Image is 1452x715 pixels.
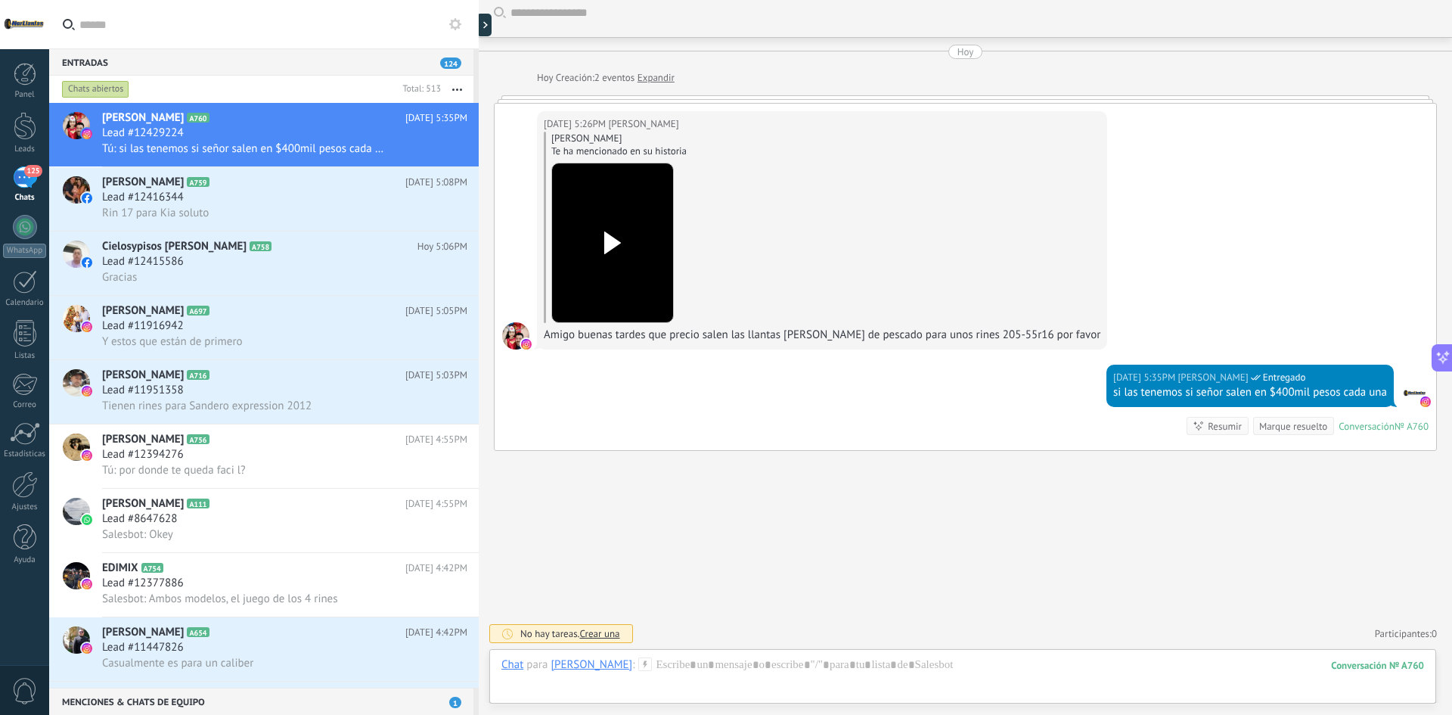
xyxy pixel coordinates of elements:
div: Mostrar [476,14,492,36]
div: Chats abiertos [62,80,129,98]
span: [PERSON_NAME] [102,110,184,126]
span: Hoy 5:06PM [417,239,467,254]
div: Hoy [957,45,974,59]
a: avataricon[PERSON_NAME]A654[DATE] 4:42PMLead #11447826Casualmente es para un caliber [49,617,479,681]
span: Tú: por donde te queda faci l? [102,463,246,477]
div: Conversación [1339,420,1395,433]
span: Entregado [1263,370,1306,385]
div: Ajustes [3,502,47,512]
span: leonardo guzman (Oficina de Venta) [1177,370,1248,385]
img: instagram.svg [1420,396,1431,407]
div: Marque resuelto [1259,419,1327,434]
span: A697 [187,306,209,316]
span: Lead #12377886 [102,576,184,591]
a: avatariconEDIMIXA754[DATE] 4:42PMLead #12377886Salesbot: Ambos modelos, el juego de los 4 rines [49,553,479,617]
span: EDIMIX [102,561,138,576]
span: A758 [250,241,271,251]
span: Crear una [579,627,619,640]
img: instagram.svg [521,339,532,350]
span: [PERSON_NAME] [102,175,184,190]
img: icon [82,386,92,396]
div: Resumir [1208,419,1242,434]
span: [DATE] 5:05PM [405,303,467,319]
div: Creación: [537,70,675,85]
div: [DATE] 5:26PM [544,117,608,132]
a: avataricon[PERSON_NAME]A716[DATE] 5:03PMLead #11951358Tienen rines para Sandero expression 2012 [49,360,479,424]
span: Lead #11447826 [102,640,184,655]
a: avataricon[PERSON_NAME]A759[DATE] 5:08PMLead #12416344Rin 17 para Kia soluto [49,167,479,231]
span: : [632,657,634,673]
div: Estadísticas [3,449,47,459]
img: icon [82,129,92,139]
span: A759 [187,177,209,187]
div: Total: 513 [396,82,441,97]
span: [DATE] 4:55PM [405,432,467,447]
span: A716 [187,370,209,380]
span: [PERSON_NAME] [102,496,184,511]
span: [PERSON_NAME] [102,625,184,640]
div: Amigo buenas tardes que precio salen las llantas [PERSON_NAME] de pescado para unos rines 205-55r... [544,328,1100,343]
div: Leads [3,145,47,154]
span: 1 [449,697,461,708]
a: avataricon[PERSON_NAME]A111[DATE] 4:55PMLead #8647628Salesbot: Okey [49,489,479,552]
span: Salesbot: Ambos modelos, el juego de los 4 rines [102,592,338,606]
img: icon [82,193,92,204]
a: avataricon[PERSON_NAME]A756[DATE] 4:55PMLead #12394276Tú: por donde te queda faci l? [49,424,479,488]
a: avatariconCielosypisos [PERSON_NAME]A758Hoy 5:06PMLead #12415586Gracias [49,232,479,295]
span: Lead #12394276 [102,447,184,462]
div: Panel [3,90,47,100]
span: Tú: si las tenemos si señor salen en $400mil pesos cada una [102,141,384,156]
span: Lead #12416344 [102,190,184,205]
span: Rin 17 para Kia soluto [102,206,209,220]
span: Lead #8647628 [102,511,177,527]
span: [DATE] 4:42PM [405,561,467,576]
span: [DATE] 4:42PM [405,625,467,640]
div: Entradas [49,48,473,76]
span: Lead #12415586 [102,254,184,269]
span: Miquilena Ruben Gredixon [502,322,529,350]
span: A754 [141,563,163,573]
div: Listas [3,351,47,361]
div: No hay tareas. [520,627,620,640]
div: Miquilena Ruben Gredixon [551,657,632,671]
span: Salesbot: Okey [102,527,173,542]
span: leonardo guzman [1401,380,1429,407]
a: avataricon[PERSON_NAME]A697[DATE] 5:05PMLead #11916942Y estos que están de primero [49,296,479,359]
div: 760 [1331,659,1424,672]
span: Miquilena Ruben Gredixon [608,117,678,132]
span: 0 [1432,627,1437,640]
span: [PERSON_NAME] [102,368,184,383]
div: WhatsApp [3,244,46,258]
div: Calendario [3,298,47,308]
span: para [526,657,548,673]
span: [DATE] 4:55PM [405,496,467,511]
div: [DATE] 5:35PM [1113,370,1177,385]
img: icon [82,643,92,654]
span: Lead #12429224 [102,126,184,141]
span: Y estos que están de primero [102,334,243,349]
span: 125 [24,165,42,177]
span: A756 [187,434,209,444]
img: icon [82,322,92,332]
div: Correo [3,400,47,410]
img: icon [82,450,92,461]
a: avataricon[PERSON_NAME]A760[DATE] 5:35PMLead #12429224Tú: si las tenemos si señor salen en $400mi... [49,103,479,166]
span: Lead #11951358 [102,383,184,398]
span: Lead #11916942 [102,319,184,334]
span: A654 [187,627,209,637]
span: Casualmente es para un caliber [102,656,253,670]
div: si las tenemos si señor salen en $400mil pesos cada una [1113,385,1387,400]
div: № A760 [1395,420,1429,433]
div: Chats [3,193,47,203]
div: Ayuda [3,555,47,565]
span: [DATE] 5:35PM [405,110,467,126]
a: Expandir [638,70,675,85]
span: Gracias [102,270,137,284]
span: [DATE] 5:03PM [405,368,467,383]
button: Más [441,76,473,103]
div: Hoy [537,70,556,85]
span: 2 eventos [594,70,634,85]
span: [DATE] 5:08PM [405,175,467,190]
div: Menciones & Chats de equipo [49,688,473,715]
span: Cielosypisos [PERSON_NAME] [102,239,247,254]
